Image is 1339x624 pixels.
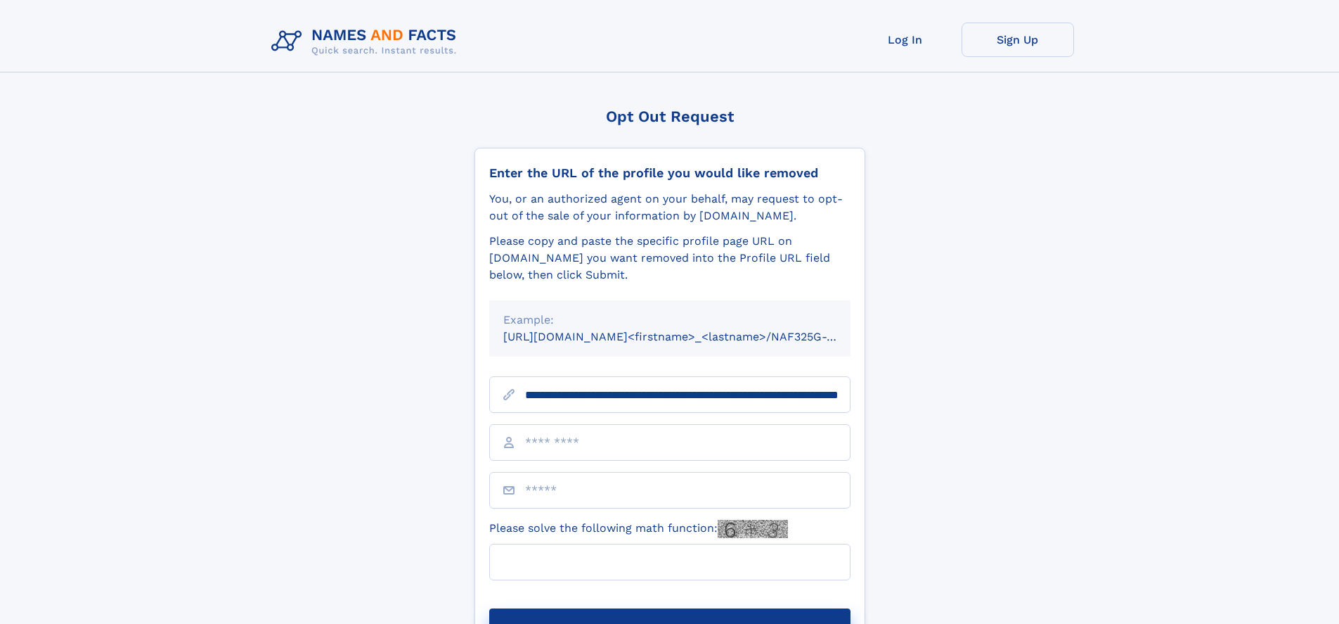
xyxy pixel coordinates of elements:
[849,23,962,57] a: Log In
[474,108,865,125] div: Opt Out Request
[962,23,1074,57] a: Sign Up
[503,330,877,343] small: [URL][DOMAIN_NAME]<firstname>_<lastname>/NAF325G-xxxxxxxx
[489,233,850,284] div: Please copy and paste the specific profile page URL on [DOMAIN_NAME] you want removed into the Pr...
[489,520,788,538] label: Please solve the following math function:
[503,312,836,329] div: Example:
[266,23,468,61] img: Logo Names and Facts
[489,191,850,224] div: You, or an authorized agent on your behalf, may request to opt-out of the sale of your informatio...
[489,165,850,181] div: Enter the URL of the profile you would like removed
